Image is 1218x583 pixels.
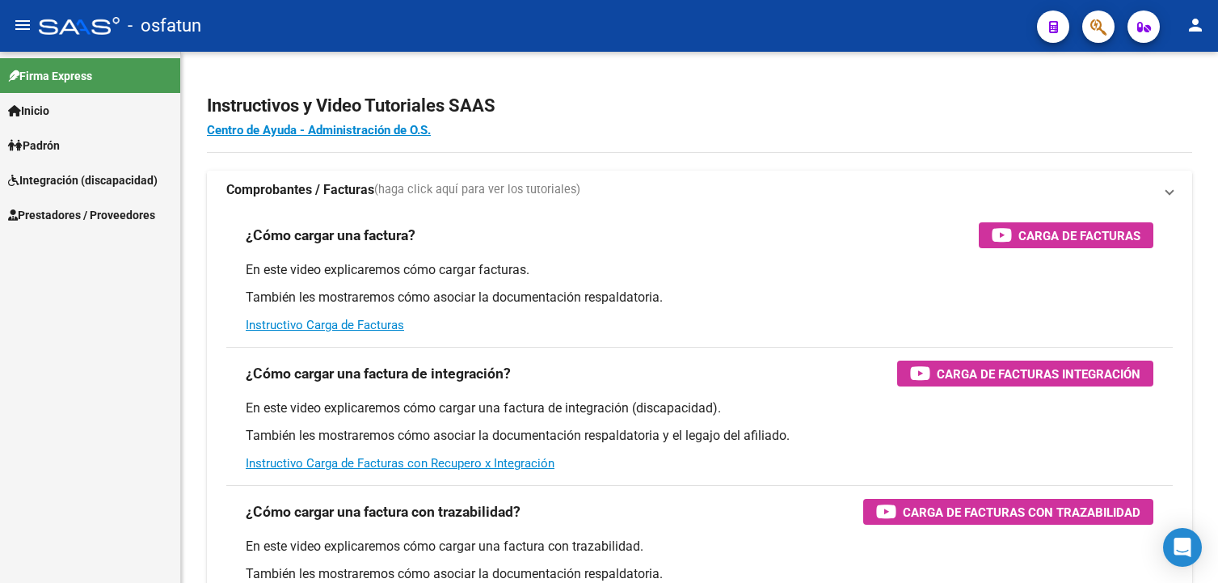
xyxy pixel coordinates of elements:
[8,137,60,154] span: Padrón
[207,171,1192,209] mat-expansion-panel-header: Comprobantes / Facturas(haga click aquí para ver los tutoriales)
[897,361,1153,387] button: Carga de Facturas Integración
[246,318,404,332] a: Instructivo Carga de Facturas
[903,502,1140,522] span: Carga de Facturas con Trazabilidad
[207,123,431,137] a: Centro de Ayuda - Administración de O.S.
[246,261,1153,279] p: En este video explicaremos cómo cargar facturas.
[8,171,158,189] span: Integración (discapacidad)
[937,364,1140,384] span: Carga de Facturas Integración
[8,67,92,85] span: Firma Express
[246,456,554,471] a: Instructivo Carga de Facturas con Recupero x Integración
[1186,15,1205,35] mat-icon: person
[1163,528,1202,567] div: Open Intercom Messenger
[246,399,1153,417] p: En este video explicaremos cómo cargar una factura de integración (discapacidad).
[8,206,155,224] span: Prestadores / Proveedores
[246,224,415,247] h3: ¿Cómo cargar una factura?
[979,222,1153,248] button: Carga de Facturas
[246,565,1153,583] p: También les mostraremos cómo asociar la documentación respaldatoria.
[246,289,1153,306] p: También les mostraremos cómo asociar la documentación respaldatoria.
[246,538,1153,556] p: En este video explicaremos cómo cargar una factura con trazabilidad.
[226,181,374,199] strong: Comprobantes / Facturas
[8,102,49,120] span: Inicio
[1018,226,1140,246] span: Carga de Facturas
[246,362,511,385] h3: ¿Cómo cargar una factura de integración?
[246,427,1153,445] p: También les mostraremos cómo asociar la documentación respaldatoria y el legajo del afiliado.
[207,91,1192,121] h2: Instructivos y Video Tutoriales SAAS
[374,181,580,199] span: (haga click aquí para ver los tutoriales)
[246,501,520,523] h3: ¿Cómo cargar una factura con trazabilidad?
[863,499,1153,525] button: Carga de Facturas con Trazabilidad
[13,15,32,35] mat-icon: menu
[128,8,201,44] span: - osfatun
